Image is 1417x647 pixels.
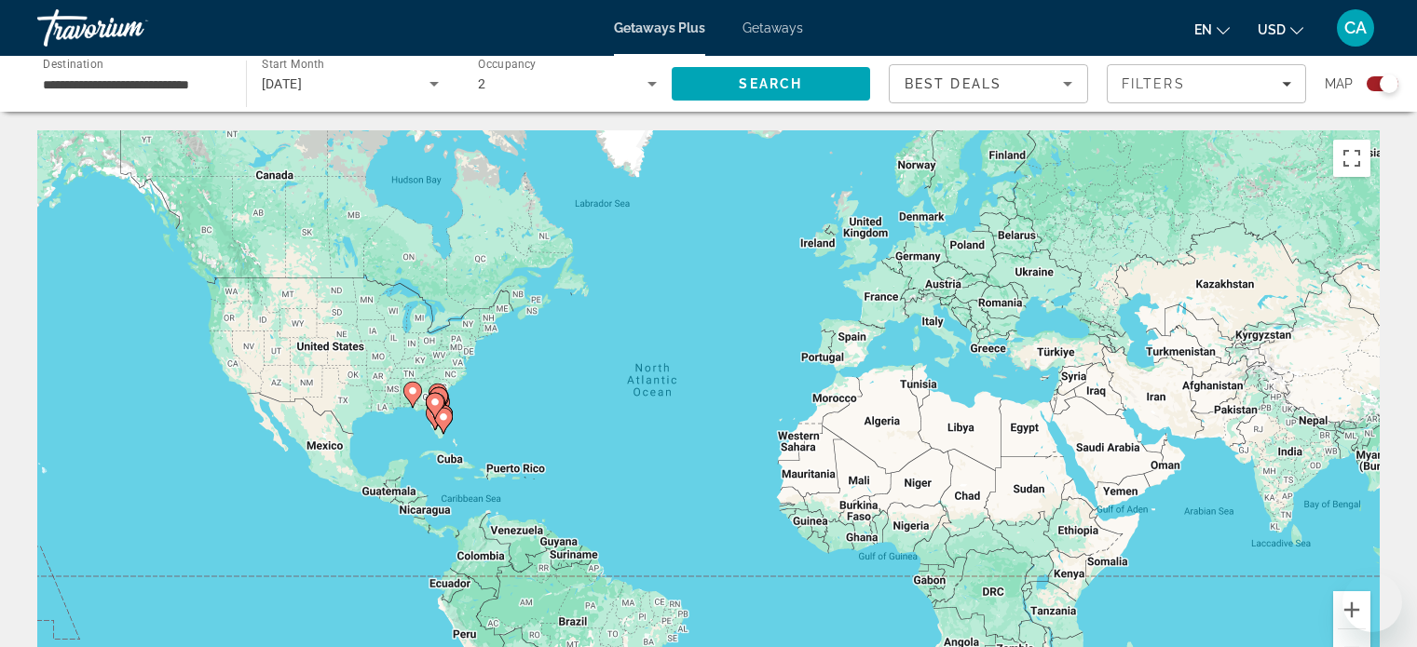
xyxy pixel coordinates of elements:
span: Occupancy [478,58,537,71]
span: Map [1325,71,1353,97]
button: Zoom in [1333,591,1370,628]
iframe: Button to launch messaging window [1342,573,1402,632]
span: Start Month [262,58,324,71]
button: Search [672,67,871,101]
span: Search [739,76,802,91]
button: Change language [1194,16,1230,43]
mat-select: Sort by [905,73,1072,95]
span: USD [1258,22,1286,37]
a: Getaways Plus [614,20,705,35]
span: en [1194,22,1212,37]
button: Filters [1107,64,1306,103]
button: Change currency [1258,16,1303,43]
span: CA [1344,19,1367,37]
span: [DATE] [262,76,303,91]
button: Toggle fullscreen view [1333,140,1370,177]
a: Travorium [37,4,224,52]
span: 2 [478,76,485,91]
span: Filters [1122,76,1185,91]
input: Select destination [43,74,222,96]
span: Best Deals [905,76,1001,91]
a: Getaways [743,20,803,35]
span: Destination [43,57,103,70]
button: User Menu [1331,8,1380,47]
